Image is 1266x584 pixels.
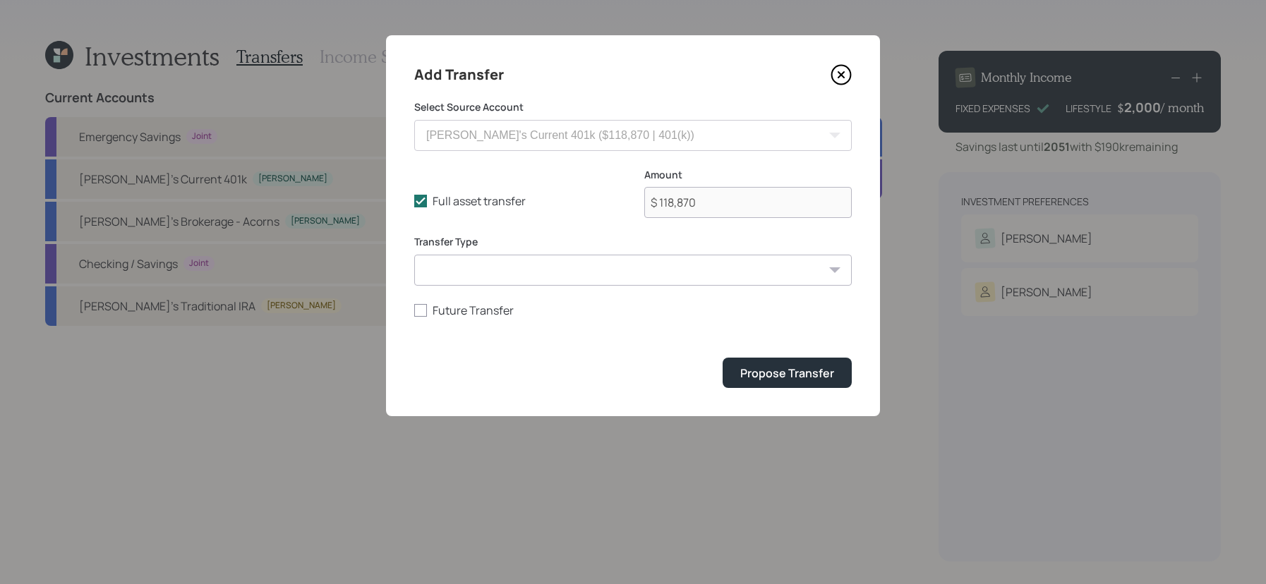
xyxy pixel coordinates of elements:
[414,235,852,249] label: Transfer Type
[644,168,852,182] label: Amount
[414,63,504,86] h4: Add Transfer
[740,365,834,381] div: Propose Transfer
[723,358,852,388] button: Propose Transfer
[414,303,852,318] label: Future Transfer
[414,193,622,209] label: Full asset transfer
[414,100,852,114] label: Select Source Account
